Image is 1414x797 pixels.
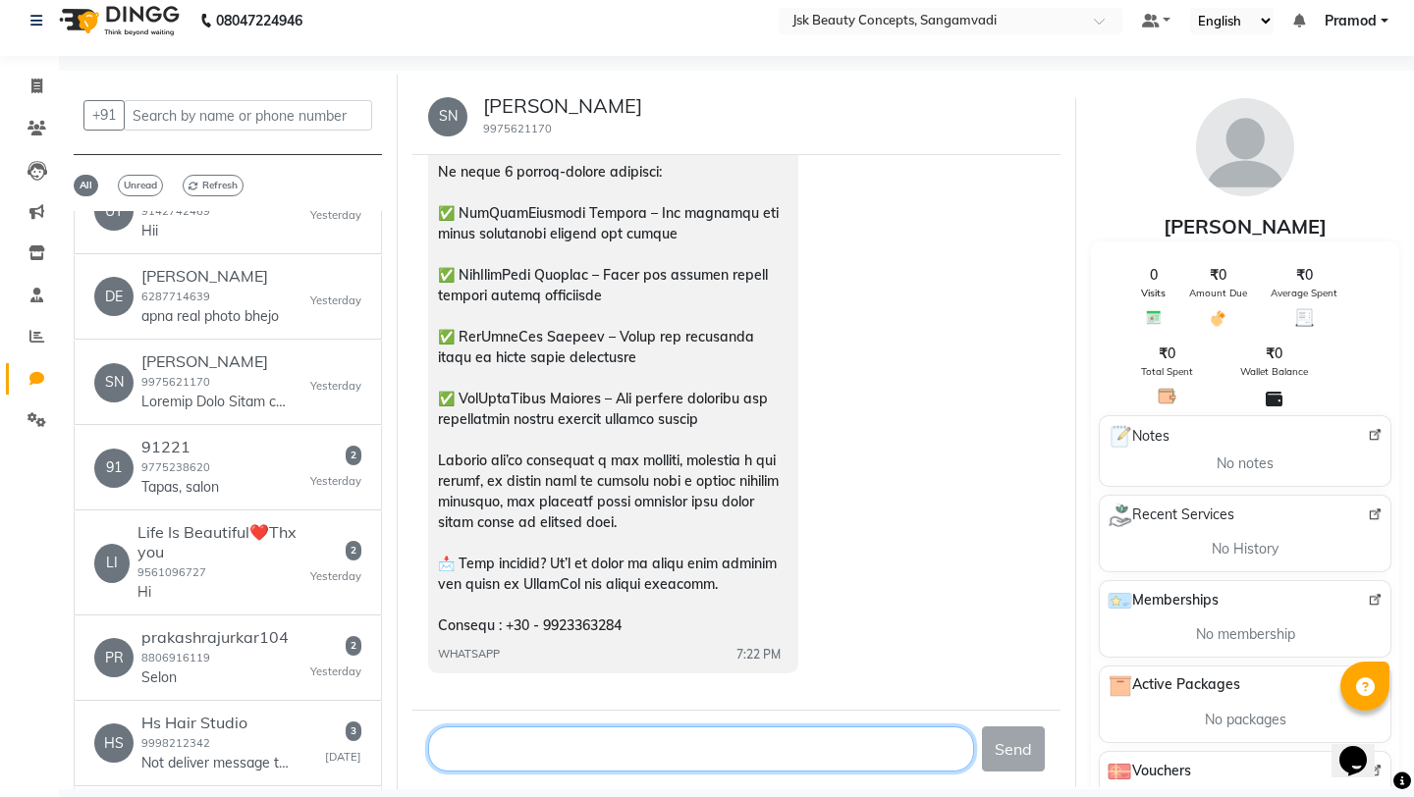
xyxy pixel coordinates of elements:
span: 2 [346,446,361,465]
div: SN [428,97,467,136]
small: 9561096727 [137,565,206,579]
h5: [PERSON_NAME] [483,94,642,118]
img: Amount Due Icon [1209,308,1227,328]
small: 6287714639 [141,290,210,303]
div: PR [94,638,134,677]
small: 9975621170 [483,122,552,135]
p: Selon [141,667,289,688]
span: Notes [1108,424,1169,450]
span: Unread [118,175,163,196]
p: Tapas, salon [141,477,219,498]
span: Total Spent [1141,364,1193,379]
span: Refresh [183,175,244,196]
small: [DATE] [325,749,361,766]
p: Hii [141,221,268,241]
h6: prakashrajurkar104 [141,628,289,647]
span: ₹0 [1210,265,1226,286]
small: Yesterday [310,664,361,680]
span: Visits [1141,286,1166,300]
p: Hi [137,582,285,603]
p: Loremip Dolo Sitam cons Adi Elitsed - Doeius Temporin Utlaboreetd Magnaa Enimadmi Veniamquisn Exe... [141,392,289,412]
span: ₹0 [1266,344,1282,364]
span: Wallet Balance [1240,364,1308,379]
span: Active Packages [1108,674,1240,698]
h6: [PERSON_NAME] [141,352,289,371]
span: Memberships [1108,589,1219,612]
span: 0 [1150,265,1158,286]
span: 2 [346,636,361,656]
div: DE [94,277,134,316]
h6: Hs Hair Studio [141,714,289,732]
h6: [PERSON_NAME] [141,267,279,286]
span: 3 [346,721,361,741]
img: Total Spent Icon [1158,387,1176,405]
span: No packages [1205,710,1286,730]
span: Average Spent [1271,286,1337,300]
img: avatar [1196,98,1294,196]
span: All [74,175,98,196]
input: Search by name or phone number [124,100,372,131]
small: 8806916119 [141,651,210,664]
span: ₹0 [1296,265,1313,286]
h6: Life Is Beautiful❤️Thx you [137,523,310,560]
small: 9975621170 [141,375,210,389]
iframe: chat widget [1332,718,1394,777]
span: 7:22 PM [736,646,781,664]
span: 2 [346,541,361,560]
span: ₹0 [1159,344,1175,364]
span: Recent Services [1108,504,1234,527]
p: apna real photo bhejo [141,306,279,327]
h6: 91221 [141,438,219,456]
small: Yesterday [310,207,361,224]
small: Yesterday [310,568,361,585]
div: [PERSON_NAME] [1091,212,1399,241]
p: Not deliver message to client after [PERSON_NAME] [141,753,289,773]
div: HS [94,723,134,763]
div: LI [94,544,130,583]
small: 9775238620 [141,460,210,474]
div: SN [94,363,134,402]
span: Vouchers [1108,760,1191,783]
span: Pramod [1325,11,1377,31]
span: No History [1212,539,1278,559]
small: Yesterday [310,473,361,490]
small: 9998212342 [141,736,210,750]
small: Yesterday [310,292,361,309]
div: 91 [94,449,134,488]
img: Average Spent Icon [1295,308,1314,327]
span: No notes [1217,453,1274,474]
small: Yesterday [310,378,361,395]
span: Amount Due [1189,286,1247,300]
span: WHATSAPP [438,646,500,663]
button: +91 [83,100,125,131]
span: No membership [1196,624,1295,645]
div: UT [94,191,134,231]
small: 9142742469 [141,204,210,218]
